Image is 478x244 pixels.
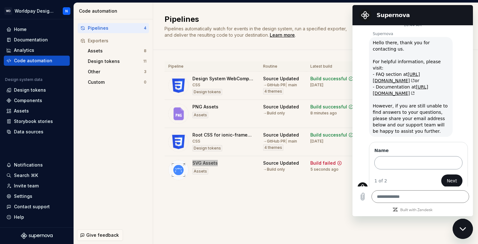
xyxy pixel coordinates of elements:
[286,139,287,143] span: |
[192,160,218,166] div: SVG Assets
[310,104,347,110] div: Build successful
[192,112,208,118] div: Assets
[143,59,146,64] div: 11
[165,61,259,72] th: Pipeline
[192,168,208,174] div: Assets
[310,76,347,82] div: Build successful
[144,69,146,74] div: 3
[263,139,297,144] div: → GitHub PR main
[4,116,70,126] a: Storybook stories
[165,14,416,24] h2: Pipelines
[263,82,297,88] div: → GitHub PR main
[4,160,70,170] button: Notifications
[310,111,337,116] div: 8 minutes ago
[144,48,146,53] div: 8
[15,8,55,14] div: Worldpay Design System
[14,129,43,135] div: Data sources
[21,233,53,239] svg: Supernova Logo
[310,160,336,166] div: Build failed
[263,167,285,172] div: → Build only
[14,37,48,43] div: Documentation
[4,35,70,45] a: Documentation
[192,145,222,151] div: Design tokens
[286,82,287,87] span: |
[88,58,143,64] div: Design tokens
[453,219,473,239] iframe: Button to launch messaging window, conversation in progress
[4,7,12,15] div: WD
[4,56,70,66] a: Code automation
[79,8,150,14] div: Code automation
[4,212,70,222] button: Help
[85,67,149,77] button: Other3
[192,139,200,144] div: CSS
[263,111,285,116] div: → Build only
[144,80,146,85] div: 0
[310,82,323,88] div: [DATE]
[192,89,222,95] div: Design tokens
[14,204,50,210] div: Contact support
[14,47,34,53] div: Analytics
[85,46,149,56] button: Assets8
[14,87,46,93] div: Design tokens
[88,79,144,85] div: Custom
[85,56,149,66] button: Design tokens11
[4,85,70,95] a: Design tokens
[192,82,200,88] div: CSS
[4,24,70,34] a: Home
[192,104,218,110] div: PNG Assets
[270,32,295,38] a: Learn more
[144,26,146,31] div: 4
[14,183,39,189] div: Invite team
[1,4,72,18] button: WDWorldpay Design SystemN
[5,77,42,82] div: Design system data
[4,202,70,212] button: Contact support
[4,106,70,116] a: Assets
[85,77,149,87] a: Custom0
[65,9,68,14] div: N
[14,162,43,168] div: Notifications
[259,61,307,72] th: Routine
[88,48,144,54] div: Assets
[86,232,119,238] span: Give feedback
[4,170,70,180] button: Search ⌘K
[14,26,27,33] div: Home
[263,104,299,110] div: Source Updated
[310,167,339,172] div: 5 seconds ago
[310,139,323,144] div: [DATE]
[165,26,348,38] span: Pipelines automatically watch for events in the design system, run a specified exporter, and deli...
[264,89,282,94] span: 4 themes
[192,132,255,138] div: Root CSS for ionic-framework
[352,5,473,216] iframe: Messaging window
[14,97,42,104] div: Components
[263,132,299,138] div: Source Updated
[78,23,149,33] button: Pipelines4
[14,58,52,64] div: Code automation
[4,127,70,137] a: Data sources
[4,181,70,191] a: Invite team
[192,76,255,82] div: Design System WebComponent Core
[88,69,144,75] div: Other
[307,61,359,72] th: Latest build
[269,33,296,38] span: .
[77,229,123,241] button: Give feedback
[263,76,299,82] div: Source Updated
[14,172,38,179] div: Search ⌘K
[88,38,146,44] div: Exporters
[310,132,347,138] div: Build successful
[14,214,24,220] div: Help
